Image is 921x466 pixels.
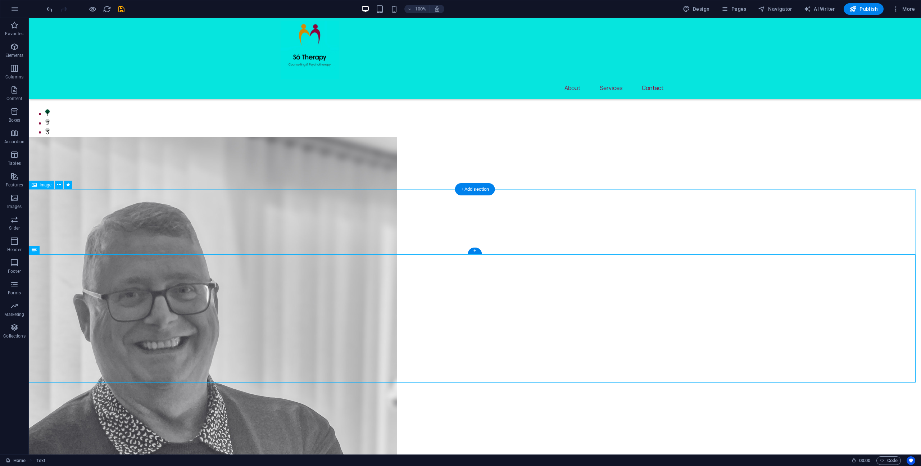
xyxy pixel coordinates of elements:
[434,6,440,12] i: On resize automatically adjust zoom level to fit chosen device.
[758,5,792,13] span: Navigator
[36,456,45,465] span: Click to select. Double-click to edit
[8,268,21,274] p: Footer
[4,312,24,317] p: Marketing
[36,456,45,465] nav: breadcrumb
[468,248,482,254] div: +
[45,5,54,13] button: undo
[404,5,430,13] button: 100%
[892,5,915,13] span: More
[721,5,746,13] span: Pages
[17,101,21,105] button: 2
[103,5,111,13] i: Reload page
[45,5,54,13] i: Undo: Delete elements (Ctrl+Z)
[103,5,111,13] button: reload
[844,3,884,15] button: Publish
[889,3,918,15] button: More
[117,5,126,13] i: Save (Ctrl+S)
[683,5,710,13] span: Design
[88,5,97,13] button: Click here to leave preview mode and continue editing
[9,117,21,123] p: Boxes
[5,53,24,58] p: Elements
[17,110,21,114] button: 3
[117,5,126,13] button: save
[859,456,870,465] span: 00 00
[3,333,25,339] p: Collections
[8,290,21,296] p: Forms
[4,139,24,145] p: Accordion
[876,456,901,465] button: Code
[801,3,838,15] button: AI Writer
[755,3,795,15] button: Navigator
[6,456,26,465] a: Click to cancel selection. Double-click to open Pages
[9,225,20,231] p: Slider
[849,5,878,13] span: Publish
[6,96,22,101] p: Content
[852,456,871,465] h6: Session time
[5,74,23,80] p: Columns
[907,456,915,465] button: Usercentrics
[718,3,749,15] button: Pages
[864,458,865,463] span: :
[804,5,835,13] span: AI Writer
[455,183,495,195] div: + Add section
[5,31,23,37] p: Favorites
[40,183,51,187] span: Image
[415,5,427,13] h6: 100%
[7,247,22,253] p: Header
[680,3,713,15] div: Design (Ctrl+Alt+Y)
[6,182,23,188] p: Features
[880,456,898,465] span: Code
[680,3,713,15] button: Design
[7,204,22,209] p: Images
[17,91,21,96] button: 1
[8,160,21,166] p: Tables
